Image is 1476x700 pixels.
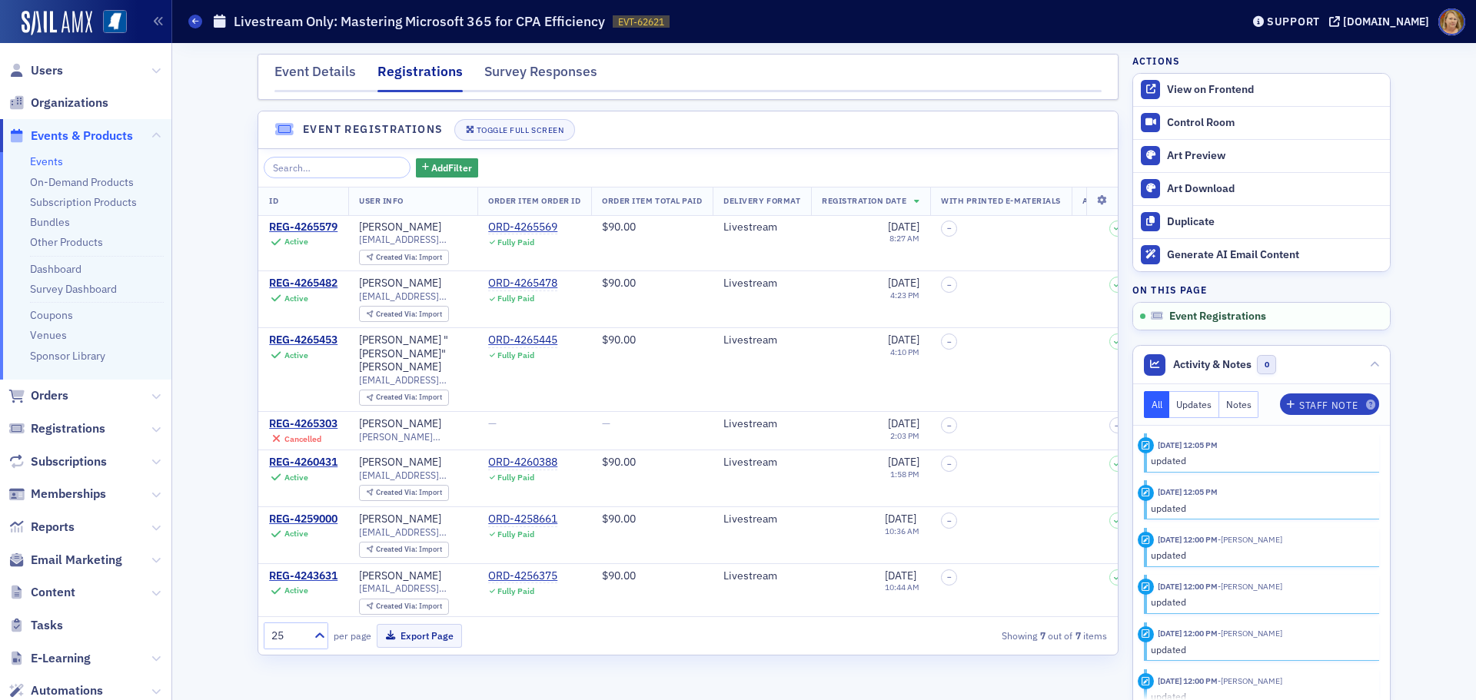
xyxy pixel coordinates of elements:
[890,347,919,357] time: 4:10 PM
[31,453,107,470] span: Subscriptions
[484,61,597,90] div: Survey Responses
[488,416,497,430] span: —
[284,473,308,483] div: Active
[488,277,557,290] div: ORD-4265478
[269,221,337,234] div: REG-4265579
[359,456,441,469] a: [PERSON_NAME]
[376,602,442,611] div: Import
[1218,628,1282,639] span: Tanner West
[1158,675,1218,686] time: 9/16/2025 12:00 PM
[359,569,441,583] a: [PERSON_NAME]
[947,572,952,582] span: –
[1169,391,1219,418] button: Updates
[377,624,462,648] button: Export Page
[284,529,308,539] div: Active
[1158,628,1218,639] time: 9/16/2025 12:00 PM
[284,237,308,247] div: Active
[31,128,133,144] span: Events & Products
[488,456,557,469] a: ORD-4260388
[1438,8,1465,35] span: Profile
[31,552,122,569] span: Email Marketing
[602,195,702,206] span: Order Item Total Paid
[1133,139,1390,172] a: Art Preview
[8,682,103,699] a: Automations
[92,10,127,36] a: View Homepage
[269,195,278,206] span: ID
[359,221,441,234] a: [PERSON_NAME]
[488,569,557,583] a: ORD-4256375
[1173,357,1252,373] span: Activity & Notes
[602,512,636,526] span: $90.00
[269,513,337,526] a: REG-4259000
[1280,393,1379,415] button: Staff Note
[31,62,63,79] span: Users
[888,276,919,290] span: [DATE]
[890,469,919,479] time: 1:58 PM
[359,234,467,245] span: [EMAIL_ADDRESS][DOMAIN_NAME]
[1151,642,1368,656] div: updated
[488,333,557,347] a: ORD-4265445
[888,333,919,347] span: [DATE]
[602,333,636,347] span: $90.00
[497,473,534,483] div: Fully Paid
[31,387,68,404] span: Orders
[8,420,105,437] a: Registrations
[1132,283,1391,297] h4: On this page
[31,95,108,111] span: Organizations
[8,519,75,536] a: Reports
[947,421,952,430] span: –
[8,62,63,79] a: Users
[30,282,117,296] a: Survey Dashboard
[376,310,442,319] div: Import
[477,126,563,134] div: Toggle Full Screen
[497,350,534,360] div: Fully Paid
[497,529,534,539] div: Fully Paid
[1133,205,1390,238] button: Duplicate
[1167,116,1382,130] div: Control Room
[22,11,92,35] img: SailAMX
[376,392,419,402] span: Created Via :
[31,486,106,503] span: Memberships
[234,12,605,31] h1: Livestream Only: Mastering Microsoft 365 for CPA Efficiency
[1037,629,1048,642] strong: 7
[618,15,664,28] span: EVT-62621
[888,416,919,430] span: [DATE]
[1329,16,1434,27] button: [DOMAIN_NAME]
[885,512,916,526] span: [DATE]
[1167,248,1382,262] div: Generate AI Email Content
[947,224,952,233] span: –
[359,250,449,266] div: Created Via: Import
[1138,485,1154,501] div: Update
[31,420,105,437] span: Registrations
[359,390,449,406] div: Created Via: Import
[359,599,449,615] div: Created Via: Import
[1218,581,1282,592] span: Jennifer Chance
[376,254,442,262] div: Import
[1218,534,1282,545] span: Tanner West
[359,526,467,538] span: [EMAIL_ADDRESS][DOMAIN_NAME]
[30,349,105,363] a: Sponsor Library
[1133,74,1390,106] a: View on Frontend
[1151,548,1368,562] div: updated
[8,552,122,569] a: Email Marketing
[488,221,557,234] a: ORD-4265569
[359,195,404,206] span: User Info
[488,513,557,526] a: ORD-4258661
[284,434,321,444] div: Cancelled
[269,417,337,431] a: REG-4265303
[1133,238,1390,271] button: Generate AI Email Content
[723,277,800,290] div: Livestream
[1167,182,1382,196] div: Art Download
[1167,83,1382,97] div: View on Frontend
[30,175,134,189] a: On-Demand Products
[947,459,952,469] span: –
[376,489,442,497] div: Import
[269,456,337,469] a: REG-4260431
[376,309,419,319] span: Created Via :
[303,121,444,138] h4: Event Registrations
[723,456,800,469] div: Livestream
